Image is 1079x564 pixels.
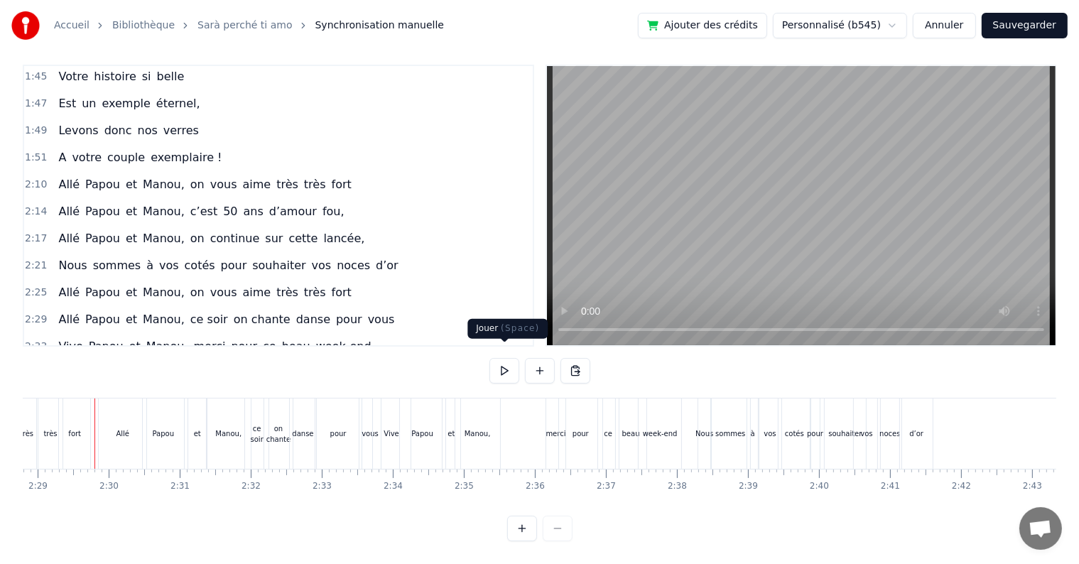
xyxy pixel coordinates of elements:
span: 2:14 [25,205,47,219]
span: 1:51 [25,151,47,165]
span: souhaiter [251,257,307,273]
span: éternel, [155,95,202,112]
span: très [303,176,327,192]
span: ce soir [189,311,229,327]
span: Papou [87,338,125,354]
div: souhaiter [828,428,862,439]
a: Bibliothèque [112,18,175,33]
div: vous [362,428,379,439]
span: 1:45 [25,70,47,84]
a: Sarà perché ti amo [197,18,292,33]
span: exemple [100,95,151,112]
span: couple [106,149,146,166]
div: et [448,428,455,439]
img: youka [11,11,40,40]
div: 2:32 [242,481,261,492]
div: 2:34 [384,481,403,492]
span: Levons [57,122,99,139]
span: Papou [84,230,121,246]
span: A [57,149,67,166]
span: pour [219,257,249,273]
span: donc [103,122,134,139]
span: pour [335,311,364,327]
div: et [194,428,201,439]
span: lancée, [322,230,366,246]
div: Jouer [467,319,548,339]
div: 2:37 [597,481,616,492]
span: et [124,176,139,192]
span: et [124,284,139,300]
span: et [124,230,139,246]
div: pour [807,428,823,439]
span: Papou [84,311,121,327]
span: 1:49 [25,124,47,138]
span: et [124,203,139,219]
nav: breadcrumb [54,18,444,33]
span: vous [209,284,239,300]
button: Annuler [913,13,975,38]
span: et [128,338,142,354]
span: exemplaire ! [149,149,223,166]
div: 2:40 [810,481,829,492]
span: Manou, [141,230,186,246]
div: 2:39 [739,481,758,492]
span: Synchronisation manuelle [315,18,445,33]
span: 2:17 [25,232,47,246]
div: d’or [909,428,923,439]
div: danse [292,428,313,439]
div: 2:35 [455,481,474,492]
span: si [141,68,153,85]
span: vous [209,176,239,192]
span: aime [242,284,273,300]
span: Allé [57,311,81,327]
div: week-end [643,428,678,439]
div: noces [879,428,900,439]
div: Papou [411,428,433,439]
span: cotés [183,257,217,273]
div: 2:42 [952,481,971,492]
span: cette [287,230,319,246]
span: pour [229,338,259,354]
div: fort [68,428,81,439]
div: 2:36 [526,481,545,492]
div: on chante [264,423,293,445]
span: nos [136,122,159,139]
span: Vive [57,338,84,354]
span: fort [330,176,353,192]
span: 2:29 [25,313,47,327]
span: 1:47 [25,97,47,111]
span: Manou, [141,284,186,300]
a: Ouvrir le chat [1019,507,1062,550]
span: on [189,176,206,192]
div: pour [330,428,347,439]
span: Papou [84,203,121,219]
div: 2:38 [668,481,687,492]
span: 2:10 [25,178,47,192]
div: ce soir [245,423,269,445]
span: d’amour [268,203,318,219]
span: vos [310,257,333,273]
div: 2:30 [99,481,119,492]
div: 2:29 [28,481,48,492]
button: Ajouter des crédits [638,13,767,38]
span: histoire [92,68,138,85]
div: Manou, [215,428,242,439]
span: Manou, [141,311,186,327]
span: Votre [57,68,90,85]
span: merci [193,338,227,354]
div: à [751,428,755,439]
div: cotés [785,428,804,439]
div: pour [573,428,589,439]
div: merci [546,428,565,439]
div: 2:33 [313,481,332,492]
span: Manou, [145,338,190,354]
span: on chante [232,311,292,327]
span: Allé [57,176,81,192]
span: sur [264,230,284,246]
div: très [43,428,57,439]
span: 2:25 [25,286,47,300]
span: verres [162,122,200,139]
div: Manou, [465,428,491,439]
span: Allé [57,203,81,219]
div: Papou [153,428,175,439]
